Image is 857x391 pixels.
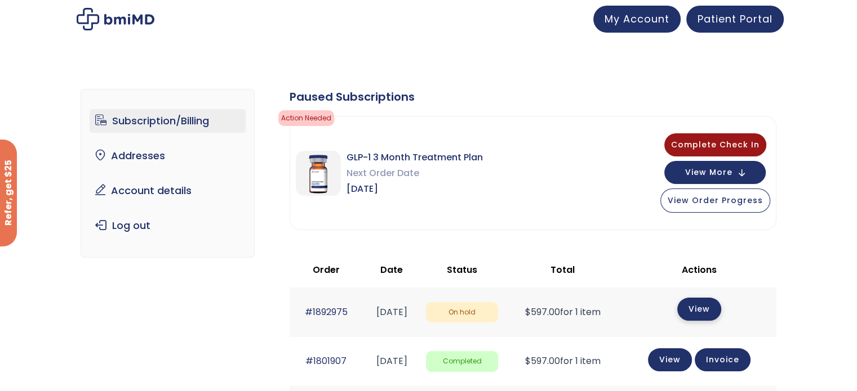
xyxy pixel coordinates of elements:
span: Total [550,263,575,276]
span: GLP-1 3 Month Treatment Plan [347,150,483,165]
div: Paused Subscriptions [290,89,776,105]
a: Invoice [695,348,751,371]
time: [DATE] [376,305,407,318]
span: Actions [682,263,717,276]
img: My account [77,8,154,30]
nav: Account pages [81,89,255,258]
span: Completed [426,351,498,372]
button: View Order Progress [660,188,770,213]
span: Date [380,263,403,276]
span: Order [313,263,340,276]
span: Patient Portal [698,12,772,26]
span: Complete Check In [671,139,760,150]
button: View More [664,161,766,184]
span: [DATE] [347,181,483,197]
a: View [677,298,721,321]
span: Status [447,263,477,276]
a: Log out [90,214,246,237]
a: View [648,348,692,371]
button: Complete Check In [664,133,766,156]
span: My Account [605,12,669,26]
a: Subscription/Billing [90,109,246,133]
a: My Account [593,6,681,33]
a: Addresses [90,144,246,168]
td: for 1 item [504,287,621,336]
span: Action Needed [278,110,334,126]
span: Next Order Date [347,165,483,181]
span: View Order Progress [668,195,763,206]
span: 597.00 [525,305,560,318]
time: [DATE] [376,354,407,367]
span: View More [685,169,732,176]
td: for 1 item [504,337,621,386]
a: #1801907 [305,354,347,367]
a: Account details [90,179,246,203]
span: $ [525,354,531,367]
span: $ [525,305,531,318]
a: Patient Portal [686,6,784,33]
span: 597.00 [525,354,560,367]
a: #1892975 [305,305,348,318]
span: On hold [426,302,498,323]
